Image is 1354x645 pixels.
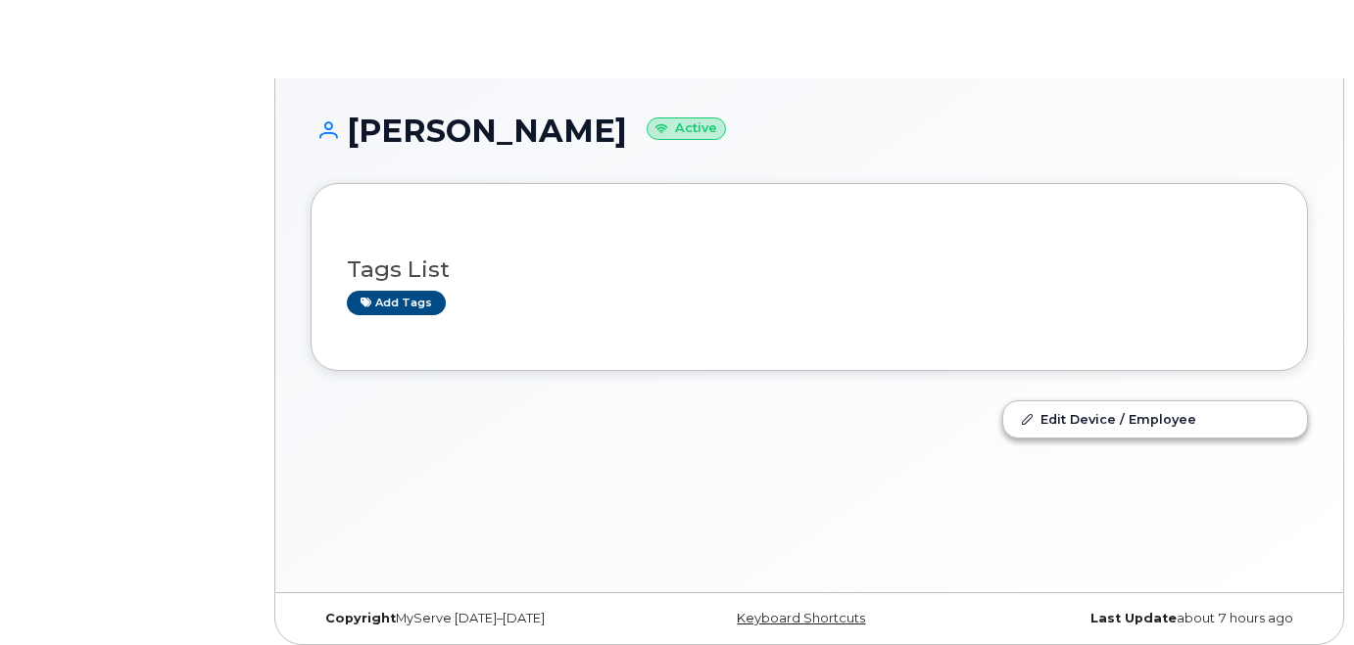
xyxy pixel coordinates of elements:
[976,611,1308,626] div: about 7 hours ago
[647,117,726,140] small: Active
[737,611,865,625] a: Keyboard Shortcuts
[311,611,643,626] div: MyServe [DATE]–[DATE]
[1003,401,1307,437] a: Edit Device / Employee
[347,257,1272,282] h3: Tags List
[1090,611,1177,625] strong: Last Update
[347,291,446,315] a: Add tags
[325,611,396,625] strong: Copyright
[311,114,1308,148] h1: [PERSON_NAME]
